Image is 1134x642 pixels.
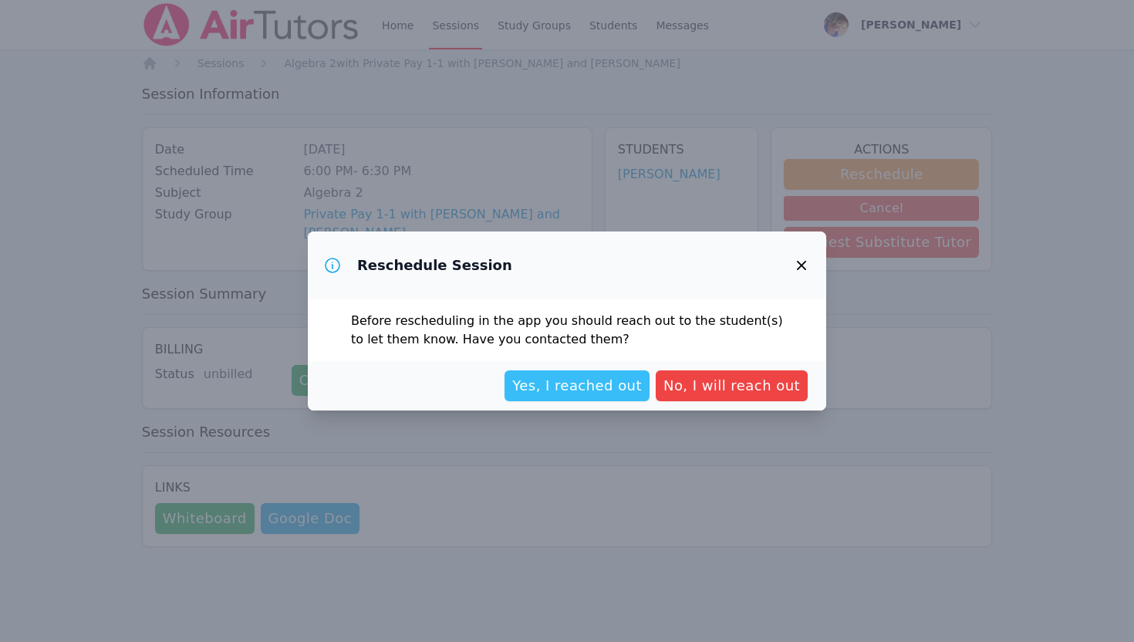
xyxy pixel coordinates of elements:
h3: Reschedule Session [357,256,512,275]
p: Before rescheduling in the app you should reach out to the student(s) to let them know. Have you ... [351,312,783,349]
button: No, I will reach out [656,370,808,401]
button: Yes, I reached out [505,370,650,401]
span: Yes, I reached out [512,375,642,397]
span: No, I will reach out [663,375,800,397]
